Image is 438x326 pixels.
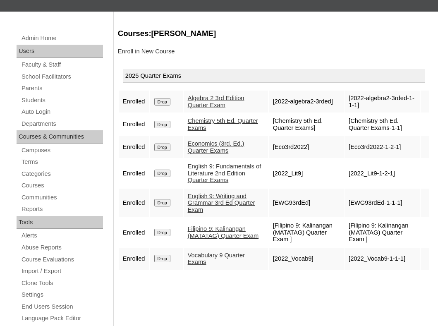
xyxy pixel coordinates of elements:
[188,193,255,213] a: English 9: Writing and Grammar 3rd Ed Quarter Exam
[154,199,170,206] input: Drop
[345,248,420,270] td: [2022_Vocab9-1-1-1]
[154,98,170,105] input: Drop
[21,242,103,253] a: Abuse Reports
[188,225,259,239] a: Filipino 9: Kalinangan (MATATAG) Quarter Exam
[21,180,103,191] a: Courses
[118,28,430,39] h3: Courses:[PERSON_NAME]
[21,60,103,70] a: Faculty & Staff
[345,189,420,218] td: [EWG93rdEd-1-1-1]
[21,107,103,117] a: Auto Login
[119,218,149,247] td: Enrolled
[119,136,149,158] td: Enrolled
[119,159,149,188] td: Enrolled
[154,170,170,177] input: Drop
[21,95,103,105] a: Students
[154,229,170,236] input: Drop
[345,91,420,113] td: [2022-algebra2-3rded-1-1-1]
[345,136,420,158] td: [Eco3rd2022-1-2-1]
[119,248,149,270] td: Enrolled
[188,163,261,183] a: English 9: Fundamentals of Literature 2nd Edition Quarter Exams
[119,113,149,135] td: Enrolled
[269,136,344,158] td: [Eco3rd2022]
[269,159,344,188] td: [2022_Lit9]
[21,192,103,203] a: Communities
[21,254,103,265] a: Course Evaluations
[21,169,103,179] a: Categories
[17,216,103,229] div: Tools
[21,230,103,241] a: Alerts
[17,130,103,144] div: Courses & Communities
[154,255,170,262] input: Drop
[188,140,244,154] a: Economics (3rd. Ed.) Quarter Exams
[21,204,103,214] a: Reports
[269,91,344,113] td: [2022-algebra2-3rded]
[118,48,175,55] a: Enroll in New Course
[123,69,425,83] div: 2025 Quarter Exams
[345,159,420,188] td: [2022_Lit9-1-2-1]
[269,218,344,247] td: [Filipino 9: Kalinangan (MATATAG) Quarter Exam ]
[21,290,103,300] a: Settings
[21,278,103,288] a: Clone Tools
[154,121,170,128] input: Drop
[21,266,103,276] a: Import / Export
[269,248,344,270] td: [2022_Vocab9]
[345,218,420,247] td: [Filipino 9: Kalinangan (MATATAG) Quarter Exam ]
[119,189,149,218] td: Enrolled
[188,95,244,108] a: Algebra 2 3rd Edition Quarter Exam
[269,113,344,135] td: [Chemistry 5th Ed. Quarter Exams]
[21,313,103,324] a: Language Pack Editor
[345,113,420,135] td: [Chemistry 5th Ed. Quarter Exams-1-1]
[21,302,103,312] a: End Users Session
[188,117,258,131] a: Chemistry 5th Ed. Quarter Exams
[188,252,245,266] a: Vocabulary 9 Quarter Exams
[21,157,103,167] a: Terms
[119,91,149,113] td: Enrolled
[21,119,103,129] a: Departments
[154,144,170,151] input: Drop
[21,72,103,82] a: School Facilitators
[21,83,103,93] a: Parents
[17,45,103,58] div: Users
[21,145,103,156] a: Campuses
[21,33,103,43] a: Admin Home
[269,189,344,218] td: [EWG93rdEd]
